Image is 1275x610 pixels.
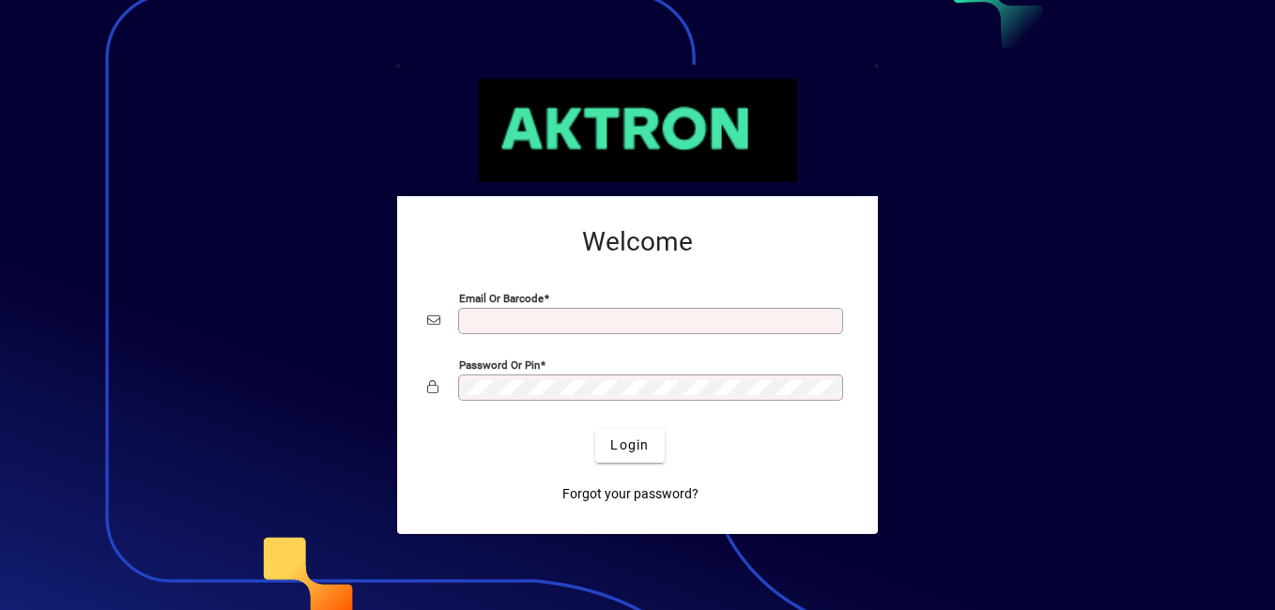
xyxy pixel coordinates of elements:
mat-label: Password or Pin [459,358,540,371]
span: Forgot your password? [562,484,699,504]
h2: Welcome [427,226,848,258]
a: Forgot your password? [555,478,706,511]
mat-label: Email or Barcode [459,291,544,304]
button: Login [595,429,664,463]
span: Login [610,435,649,455]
